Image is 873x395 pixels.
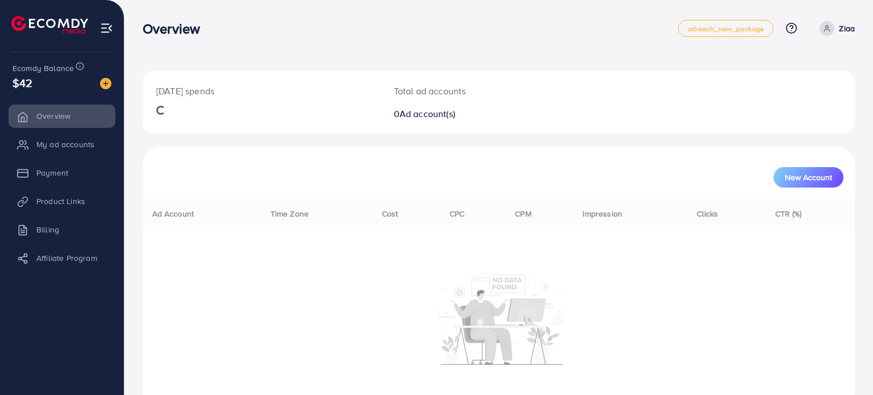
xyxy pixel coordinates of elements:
[156,84,367,98] p: [DATE] spends
[815,21,855,36] a: Ziaa
[400,107,455,120] span: Ad account(s)
[100,22,113,35] img: menu
[688,25,764,32] span: adreach_new_package
[100,78,111,89] img: image
[394,84,544,98] p: Total ad accounts
[774,167,843,188] button: New Account
[839,22,855,35] p: Ziaa
[678,20,774,37] a: adreach_new_package
[13,63,74,74] span: Ecomdy Balance
[143,20,209,37] h3: Overview
[785,173,832,181] span: New Account
[11,16,88,34] img: logo
[394,109,544,119] h2: 0
[13,74,32,91] span: $42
